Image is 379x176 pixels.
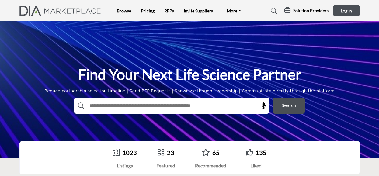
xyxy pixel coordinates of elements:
[246,149,253,156] i: Go to Liked
[293,8,329,13] h5: Solution Providers
[223,7,245,15] a: More
[157,149,165,157] a: Go to Featured
[44,88,335,94] div: Reduce partnership selection timeline | Send RFP Requests | Showcase thought leadership | Communi...
[156,162,175,169] div: Featured
[246,162,266,169] div: Liked
[212,149,220,156] a: 65
[19,6,104,16] img: Site Logo
[284,7,329,15] div: Solution Providers
[141,8,155,13] a: Pricing
[117,8,131,13] a: Browse
[164,8,174,13] a: RFPs
[256,149,266,156] a: 135
[122,149,137,156] a: 1023
[113,162,137,169] div: Listings
[273,98,305,114] button: Search
[202,149,210,157] a: Go to Recommended
[265,6,281,16] a: Search
[184,8,213,13] a: Invite Suppliers
[281,102,296,109] span: Search
[341,8,352,13] span: Log In
[195,162,226,169] div: Recommended
[78,65,301,84] h1: Find Your Next Life Science Partner
[167,149,174,156] a: 23
[333,5,360,16] button: Log In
